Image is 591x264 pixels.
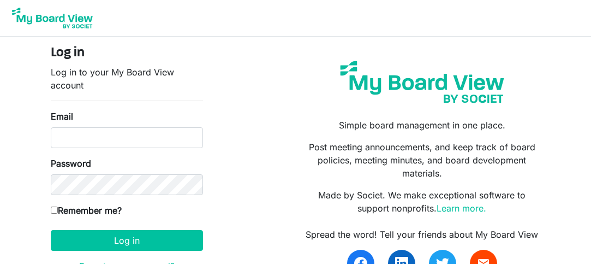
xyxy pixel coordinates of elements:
[303,189,540,215] p: Made by Societ. We make exceptional software to support nonprofits.
[437,203,486,214] a: Learn more.
[333,54,511,110] img: my-board-view-societ.svg
[51,45,203,61] h4: Log in
[303,228,540,241] div: Spread the word! Tell your friends about My Board View
[51,204,122,217] label: Remember me?
[303,140,540,180] p: Post meeting announcements, and keep track of board policies, meeting minutes, and board developm...
[9,4,96,32] img: My Board View Logo
[51,230,203,251] button: Log in
[51,207,58,214] input: Remember me?
[303,119,540,132] p: Simple board management in one place.
[51,66,203,92] p: Log in to your My Board View account
[51,110,73,123] label: Email
[51,157,91,170] label: Password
